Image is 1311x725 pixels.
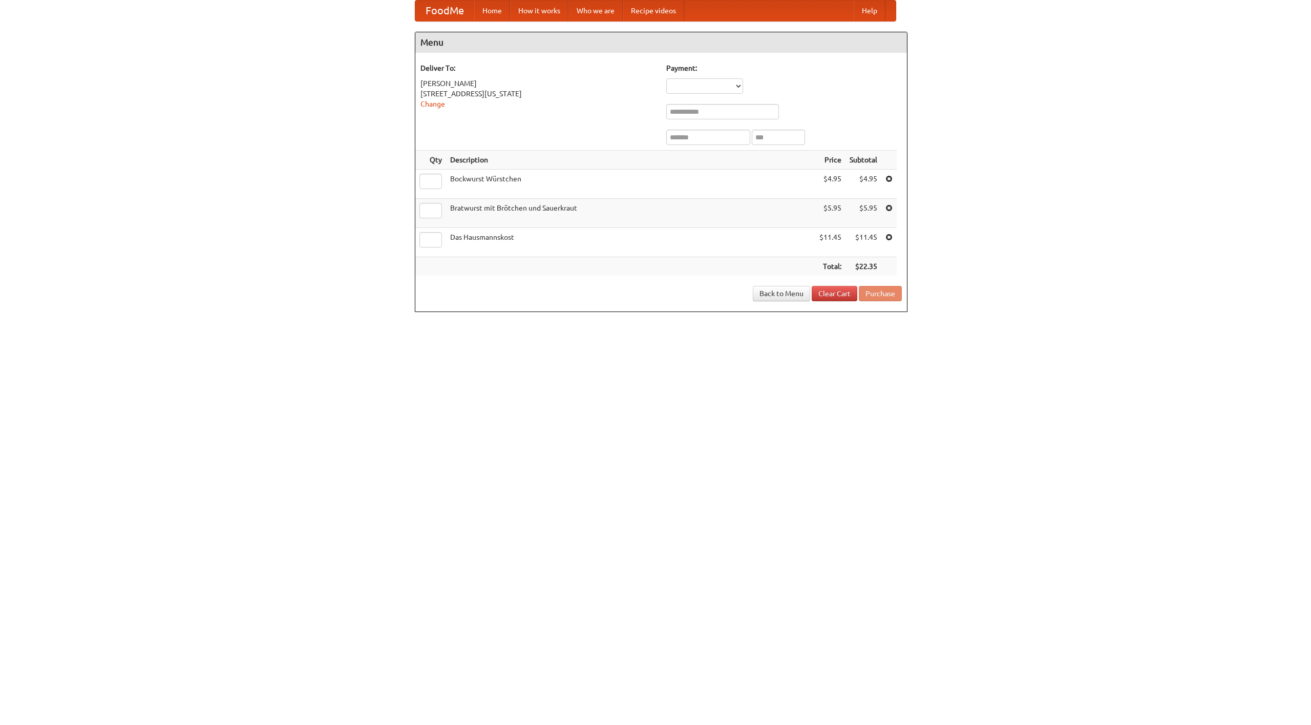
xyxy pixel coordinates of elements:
[446,228,815,257] td: Das Hausmannskost
[854,1,885,21] a: Help
[815,151,845,170] th: Price
[666,63,902,73] h5: Payment:
[845,257,881,276] th: $22.35
[510,1,568,21] a: How it works
[845,170,881,199] td: $4.95
[815,257,845,276] th: Total:
[845,151,881,170] th: Subtotal
[812,286,857,301] a: Clear Cart
[415,151,446,170] th: Qty
[845,199,881,228] td: $5.95
[420,78,656,89] div: [PERSON_NAME]
[623,1,684,21] a: Recipe videos
[568,1,623,21] a: Who we are
[420,100,445,108] a: Change
[845,228,881,257] td: $11.45
[815,228,845,257] td: $11.45
[420,89,656,99] div: [STREET_ADDRESS][US_STATE]
[753,286,810,301] a: Back to Menu
[815,199,845,228] td: $5.95
[415,1,474,21] a: FoodMe
[420,63,656,73] h5: Deliver To:
[415,32,907,53] h4: Menu
[446,170,815,199] td: Bockwurst Würstchen
[815,170,845,199] td: $4.95
[446,199,815,228] td: Bratwurst mit Brötchen und Sauerkraut
[474,1,510,21] a: Home
[859,286,902,301] button: Purchase
[446,151,815,170] th: Description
